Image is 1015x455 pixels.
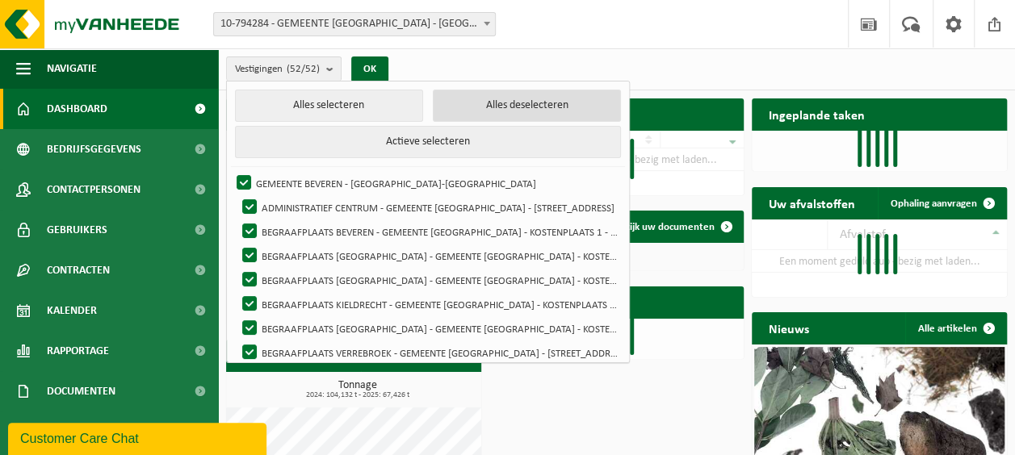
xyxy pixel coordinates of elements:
span: 2024: 104,132 t - 2025: 67,426 t [234,391,481,399]
span: Vestigingen [235,57,320,81]
label: BEGRAAFPLAATS VERREBROEK - GEMEENTE [GEOGRAPHIC_DATA] - [STREET_ADDRESS] [239,340,619,365]
button: Actieve selecteren [235,126,621,158]
h2: Uw afvalstoffen [752,187,870,219]
span: Documenten [47,371,115,411]
span: 10-794284 - GEMEENTE BEVEREN - BEVEREN-WAAS [214,13,495,35]
span: Contactpersonen [47,169,141,210]
span: Kalender [47,290,97,331]
button: Alles deselecteren [433,90,621,122]
span: Contracten [47,250,110,290]
h3: Tonnage [234,380,481,399]
span: Rapportage [47,331,109,371]
span: Ophaling aanvragen [891,198,977,209]
span: Gebruikers [47,210,107,250]
label: GEMEENTE BEVEREN - [GEOGRAPHIC_DATA]-[GEOGRAPHIC_DATA] [233,171,619,195]
span: Navigatie [47,48,97,89]
span: Product Shop [47,411,120,452]
label: BEGRAAFPLAATS [GEOGRAPHIC_DATA] - GEMEENTE [GEOGRAPHIC_DATA] - KOSTENPLAATS 20 - [GEOGRAPHIC_DATA] [239,244,619,268]
h2: Nieuws [752,312,824,344]
a: Ophaling aanvragen [878,187,1005,219]
h2: Ingeplande taken [752,98,880,130]
span: Bedrijfsgegevens [47,129,141,169]
button: Alles selecteren [235,90,423,122]
button: OK [351,56,388,82]
a: Bekijk uw documenten [600,211,742,243]
label: BEGRAAFPLAATS KIELDRECHT - GEMEENTE [GEOGRAPHIC_DATA] - KOSTENPLAATS 29 - [GEOGRAPHIC_DATA] [239,292,619,316]
label: BEGRAAFPLAATS BEVEREN - GEMEENTE [GEOGRAPHIC_DATA] - KOSTENPLAATS 1 - [GEOGRAPHIC_DATA] [239,219,619,244]
label: ADMINISTRATIEF CENTRUM - GEMEENTE [GEOGRAPHIC_DATA] - [STREET_ADDRESS] [239,195,619,219]
a: Alle artikelen [905,312,1005,344]
span: 10-794284 - GEMEENTE BEVEREN - BEVEREN-WAAS [213,12,496,36]
label: BEGRAAFPLAATS [GEOGRAPHIC_DATA] - GEMEENTE [GEOGRAPHIC_DATA] - KOSTENPLAATS 25 - [GEOGRAPHIC_DATA] [239,268,619,292]
span: Dashboard [47,89,107,129]
count: (52/52) [287,64,320,74]
iframe: chat widget [8,420,270,455]
label: BEGRAAFPLAATS [GEOGRAPHIC_DATA] - GEMEENTE [GEOGRAPHIC_DATA] - KOSTENPLAATS 36 - [GEOGRAPHIC_DATA] [239,316,619,340]
span: Bekijk uw documenten [613,222,714,232]
a: Bekijk rapportage [361,371,480,403]
button: Vestigingen(52/52) [226,56,342,81]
